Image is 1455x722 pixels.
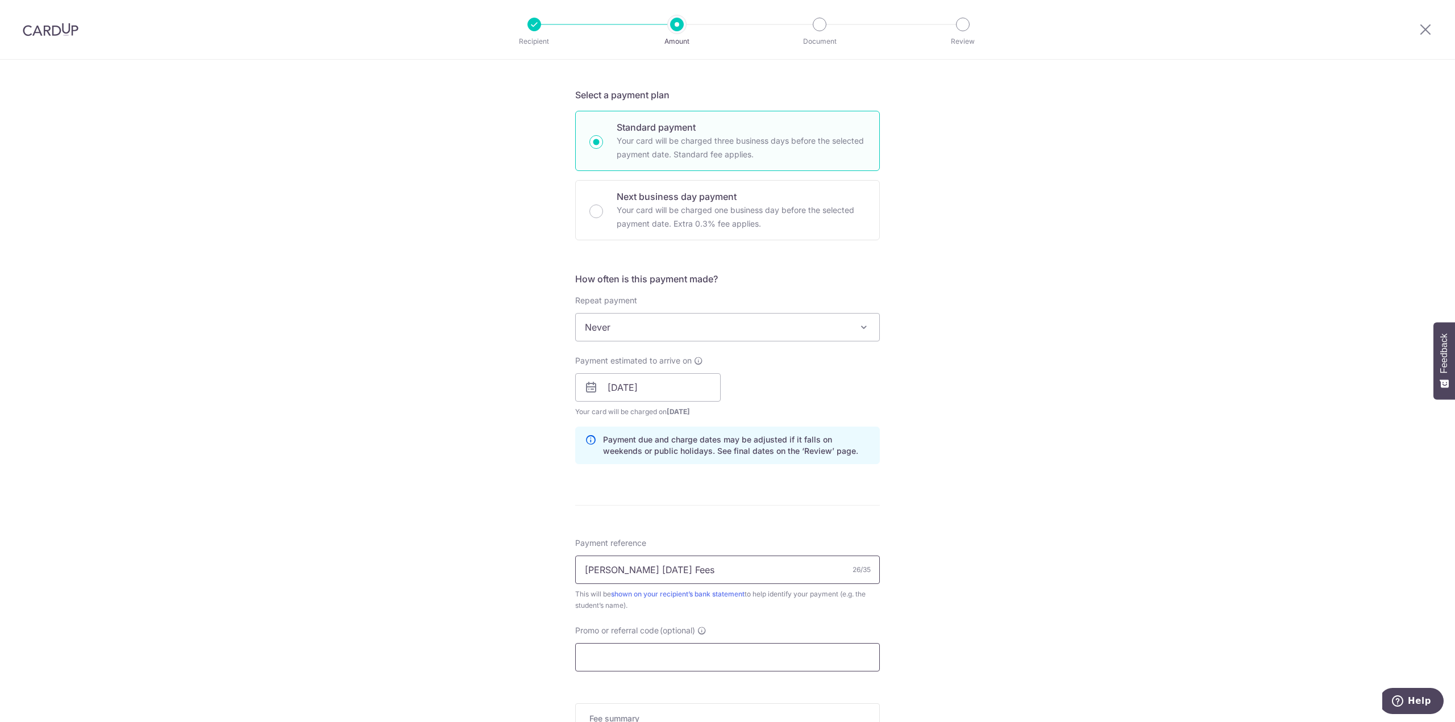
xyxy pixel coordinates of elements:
[1439,333,1449,373] span: Feedback
[667,407,690,416] span: [DATE]
[575,272,880,286] h5: How often is this payment made?
[921,36,1005,47] p: Review
[576,314,879,341] span: Never
[660,625,695,636] span: (optional)
[575,355,692,366] span: Payment estimated to arrive on
[575,589,880,611] div: This will be to help identify your payment (e.g. the student’s name).
[611,590,745,598] a: shown on your recipient’s bank statement
[635,36,719,47] p: Amount
[23,23,78,36] img: CardUp
[575,625,659,636] span: Promo or referral code
[575,373,721,402] input: DD / MM / YYYY
[575,406,721,418] span: Your card will be charged on
[617,203,866,231] p: Your card will be charged one business day before the selected payment date. Extra 0.3% fee applies.
[778,36,862,47] p: Document
[617,134,866,161] p: Your card will be charged three business days before the selected payment date. Standard fee appl...
[1433,322,1455,399] button: Feedback - Show survey
[575,88,880,102] h5: Select a payment plan
[492,36,576,47] p: Recipient
[1382,688,1444,716] iframe: Opens a widget where you can find more information
[575,313,880,341] span: Never
[575,295,637,306] label: Repeat payment
[617,190,866,203] p: Next business day payment
[853,564,871,575] div: 26/35
[617,120,866,134] p: Standard payment
[575,537,646,549] span: Payment reference
[603,434,870,457] p: Payment due and charge dates may be adjusted if it falls on weekends or public holidays. See fina...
